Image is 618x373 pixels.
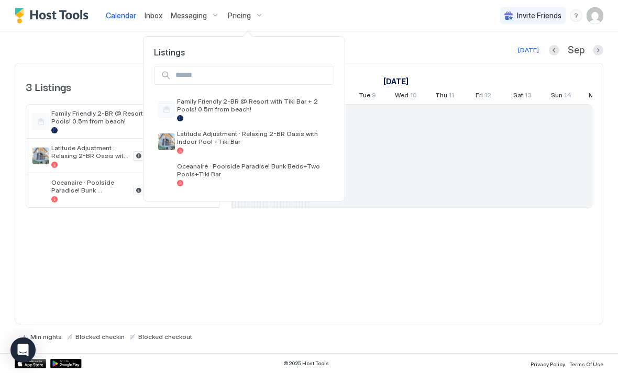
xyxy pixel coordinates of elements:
input: Input Field [171,66,334,84]
div: listing image [158,166,175,183]
span: Oceanaire · Poolside Paradise! Bunk Beds+Two Pools+Tiki Bar [177,162,330,178]
div: listing image [158,133,175,150]
span: Latitude Adjustment · Relaxing 2-BR Oasis with Indoor Pool +Tiki Bar [177,130,330,145]
div: Open Intercom Messenger [10,337,36,363]
span: Listings [144,47,345,58]
span: Family Friendly 2-BR @ Resort with Tiki Bar + 2 Pools! 0.5m from beach! [177,97,330,113]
